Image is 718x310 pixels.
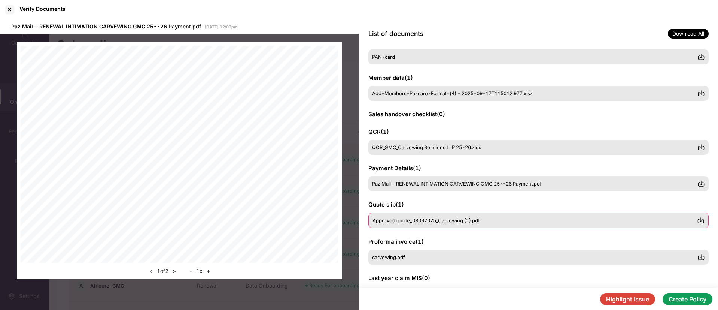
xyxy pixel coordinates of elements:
[188,267,194,276] button: -
[170,267,178,276] button: >
[368,165,421,172] span: Payment Details ( 1 )
[204,267,212,276] button: +
[697,217,705,224] img: svg+xml;base64,PHN2ZyBpZD0iRG93bmxvYWQtMzJ4MzIiIHhtbG5zPSJodHRwOi8vd3d3LnczLm9yZy8yMDAwL3N2ZyIgd2...
[368,30,423,37] span: List of documents
[188,267,212,276] div: 1 x
[368,274,430,282] span: Last year claim MIS ( 0 )
[668,29,709,39] span: Download All
[372,181,542,187] span: Paz Mail - RENEWAL INTIMATION CARVEWING GMC 25--26 Payment.pdf
[697,90,705,97] img: svg+xml;base64,PHN2ZyBpZD0iRG93bmxvYWQtMzJ4MzIiIHhtbG5zPSJodHRwOi8vd3d3LnczLm9yZy8yMDAwL3N2ZyIgd2...
[697,253,705,261] img: svg+xml;base64,PHN2ZyBpZD0iRG93bmxvYWQtMzJ4MzIiIHhtbG5zPSJodHRwOi8vd3d3LnczLm9yZy8yMDAwL3N2ZyIgd2...
[368,238,424,245] span: Proforma invoice ( 1 )
[372,254,405,260] span: carvewing.pdf
[368,74,413,81] span: Member data ( 1 )
[663,293,712,305] button: Create Policy
[11,23,201,30] span: Paz Mail - RENEWAL INTIMATION CARVEWING GMC 25--26 Payment.pdf
[205,24,238,30] span: [DATE] 12:03pm
[372,54,395,60] span: PAN-card
[368,128,389,135] span: QCR ( 1 )
[697,144,705,151] img: svg+xml;base64,PHN2ZyBpZD0iRG93bmxvYWQtMzJ4MzIiIHhtbG5zPSJodHRwOi8vd3d3LnczLm9yZy8yMDAwL3N2ZyIgd2...
[600,293,655,305] button: Highlight Issue
[697,53,705,61] img: svg+xml;base64,PHN2ZyBpZD0iRG93bmxvYWQtMzJ4MzIiIHhtbG5zPSJodHRwOi8vd3d3LnczLm9yZy8yMDAwL3N2ZyIgd2...
[19,6,66,12] div: Verify Documents
[147,267,178,276] div: 1 of 2
[372,90,533,96] span: Add-Members-Pazcare-Format+(4) - 2025-09-17T115012.977.xlsx
[372,144,481,150] span: QCR_GMC_Carvewing Solutions LLP 25-26.xlsx
[368,111,445,118] span: Sales handover checklist ( 0 )
[368,201,404,208] span: Quote slip ( 1 )
[147,267,155,276] button: <
[372,217,480,223] span: Approved quote_08092025_Carvewing (1).pdf
[697,180,705,187] img: svg+xml;base64,PHN2ZyBpZD0iRG93bmxvYWQtMzJ4MzIiIHhtbG5zPSJodHRwOi8vd3d3LnczLm9yZy8yMDAwL3N2ZyIgd2...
